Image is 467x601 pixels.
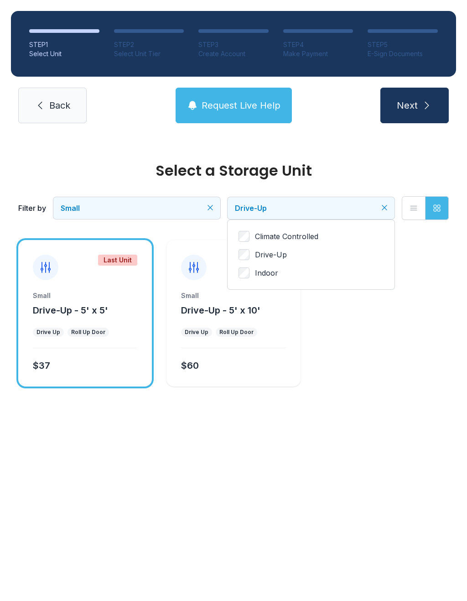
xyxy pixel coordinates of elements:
[29,49,99,58] div: Select Unit
[283,40,353,49] div: STEP 4
[239,231,249,242] input: Climate Controlled
[255,249,287,260] span: Drive-Up
[239,267,249,278] input: Indoor
[114,49,184,58] div: Select Unit Tier
[181,304,260,317] button: Drive-Up - 5' x 10'
[368,49,438,58] div: E-Sign Documents
[198,40,269,49] div: STEP 3
[368,40,438,49] div: STEP 5
[114,40,184,49] div: STEP 2
[53,197,220,219] button: Small
[33,359,50,372] div: $37
[185,329,208,336] div: Drive Up
[61,204,80,213] span: Small
[181,291,285,300] div: Small
[380,203,389,212] button: Clear filters
[239,249,249,260] input: Drive-Up
[235,204,267,213] span: Drive-Up
[181,305,260,316] span: Drive-Up - 5' x 10'
[98,255,137,266] div: Last Unit
[33,304,108,317] button: Drive-Up - 5' x 5'
[33,291,137,300] div: Small
[255,267,278,278] span: Indoor
[397,99,418,112] span: Next
[228,197,394,219] button: Drive-Up
[206,203,215,212] button: Clear filters
[36,329,60,336] div: Drive Up
[29,40,99,49] div: STEP 1
[71,329,105,336] div: Roll Up Door
[202,99,280,112] span: Request Live Help
[283,49,353,58] div: Make Payment
[33,305,108,316] span: Drive-Up - 5' x 5'
[181,359,199,372] div: $60
[198,49,269,58] div: Create Account
[255,231,318,242] span: Climate Controlled
[219,329,254,336] div: Roll Up Door
[18,203,46,214] div: Filter by
[18,163,449,178] div: Select a Storage Unit
[49,99,70,112] span: Back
